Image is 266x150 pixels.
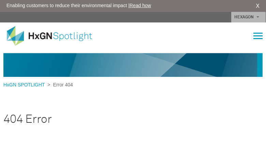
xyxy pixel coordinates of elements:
h1: 404 Error [3,108,259,131]
a: Read how [130,3,151,8]
a: X [256,2,260,10]
div: > [3,81,73,88]
img: HxGN Spotlight [7,26,102,46]
a: HEXAGON [231,12,266,22]
span: Error 404 [50,82,73,87]
span: Enabling customers to reduce their environmental impact | [6,2,151,9]
a: HxGN SPOTLIGHT [3,82,47,87]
